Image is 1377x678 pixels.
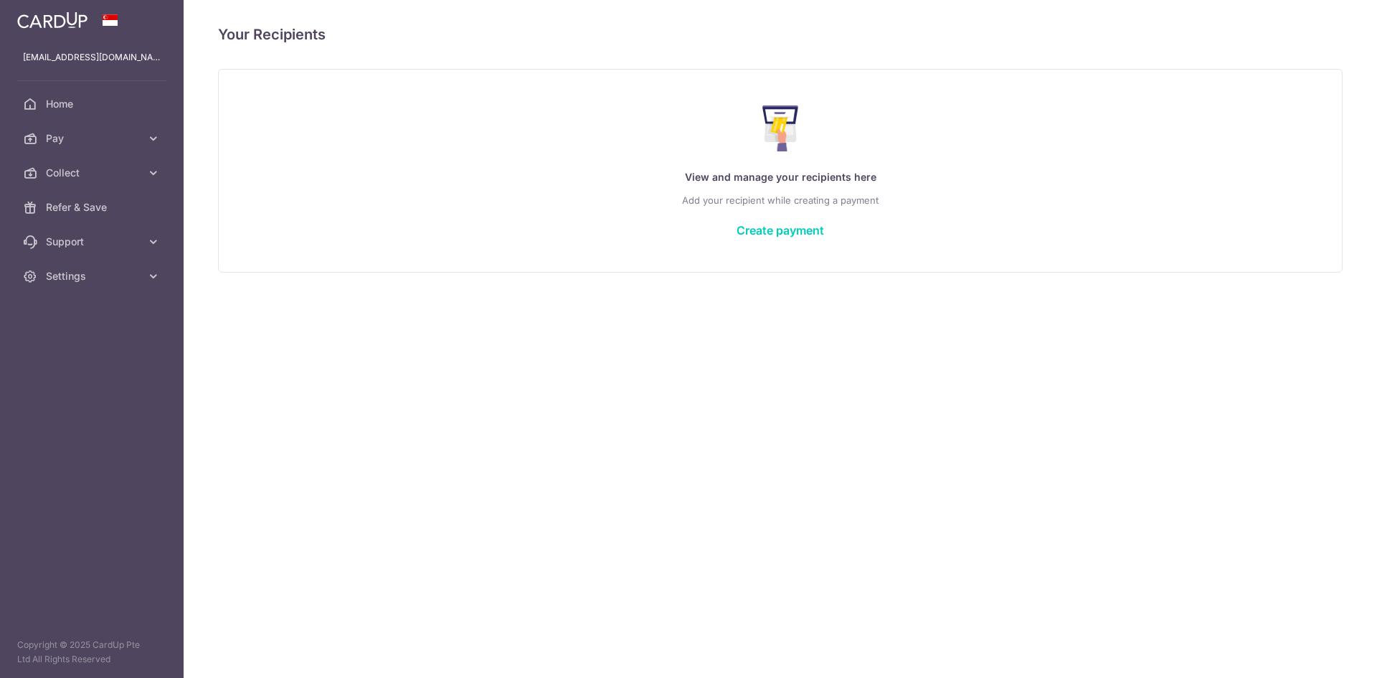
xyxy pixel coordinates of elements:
[46,166,141,180] span: Collect
[737,223,824,237] a: Create payment
[762,105,799,151] img: Make Payment
[247,192,1313,209] p: Add your recipient while creating a payment
[46,235,141,249] span: Support
[46,269,141,283] span: Settings
[23,50,161,65] p: [EMAIL_ADDRESS][DOMAIN_NAME]
[218,23,1343,46] h4: Your Recipients
[17,11,87,29] img: CardUp
[247,169,1313,186] p: View and manage your recipients here
[46,131,141,146] span: Pay
[46,97,141,111] span: Home
[46,200,141,215] span: Refer & Save
[1285,635,1363,671] iframe: Opens a widget where you can find more information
